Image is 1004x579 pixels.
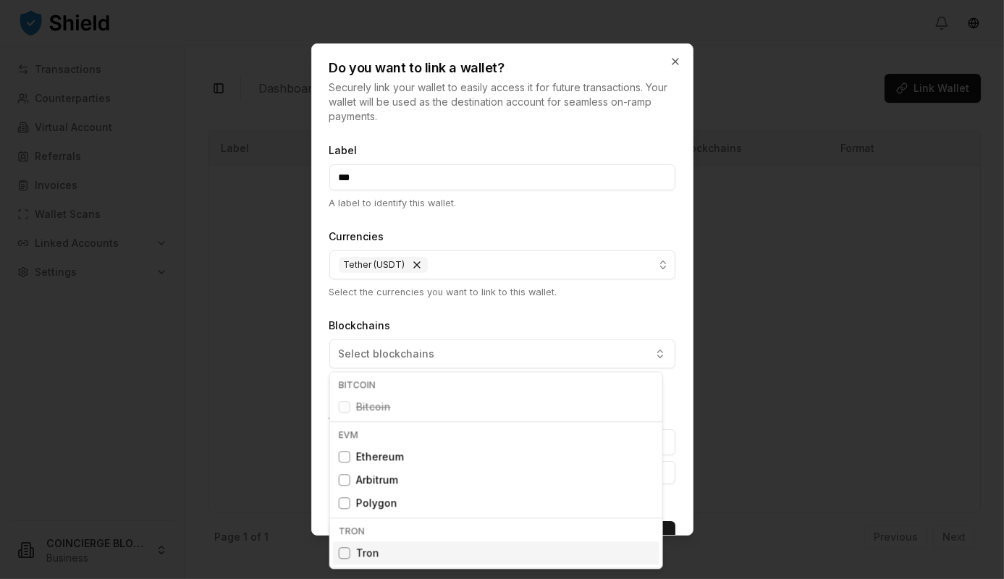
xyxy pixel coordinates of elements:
div: TRON [333,521,659,541]
span: Arbitrum [356,473,398,487]
div: EVM [333,425,659,445]
div: Suggestions [330,372,662,568]
div: BITCOIN [333,375,659,395]
span: Tron [356,546,379,560]
span: Ethereum [356,449,404,464]
span: Polygon [356,496,397,510]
